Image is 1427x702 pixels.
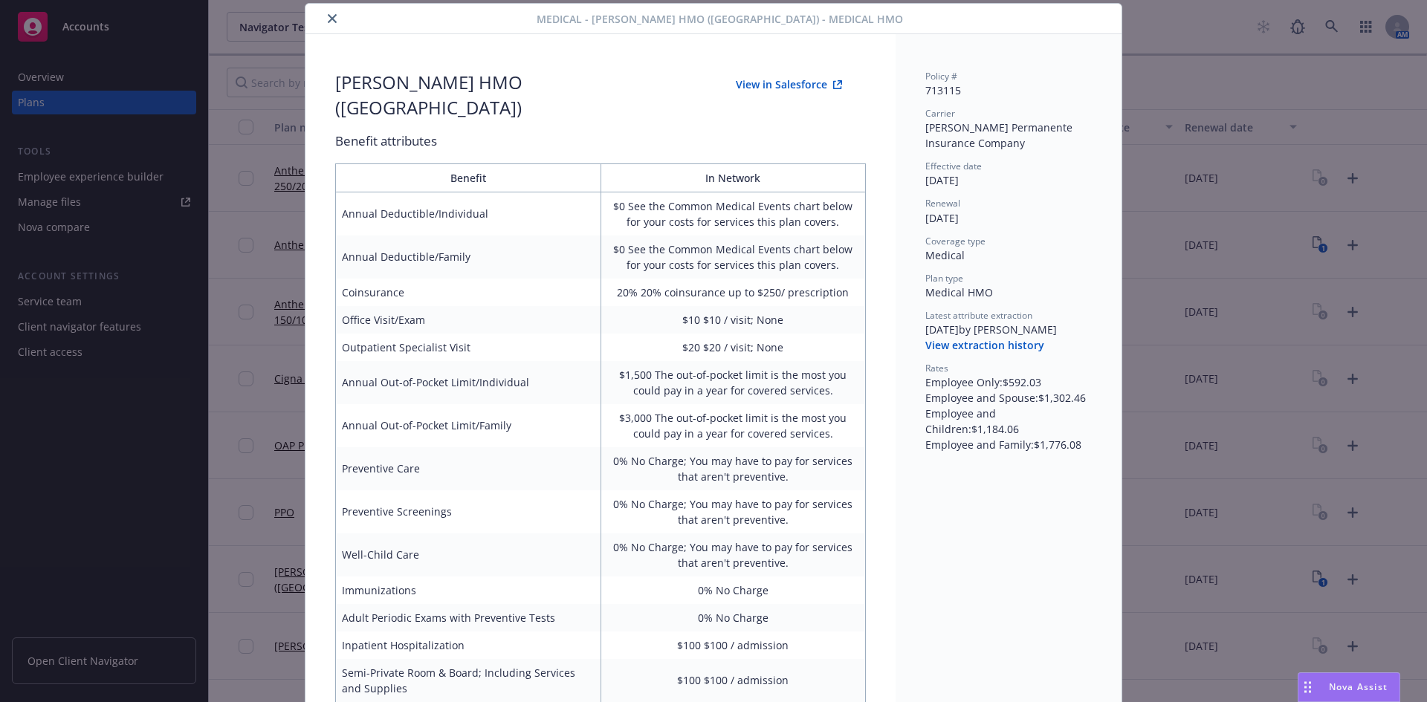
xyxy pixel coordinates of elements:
td: Semi-Private Room & Board; Including Services and Supplies [336,659,601,702]
div: [DATE] [925,172,1092,188]
td: Annual Out-of-Pocket Limit/Individual [336,361,601,404]
div: [DATE] [925,210,1092,226]
td: Office Visit/Exam [336,306,601,334]
button: View extraction history [925,338,1044,353]
td: $0 See the Common Medical Events chart below for your costs for services this plan covers. [601,235,866,279]
td: 0% No Charge [601,604,866,631]
td: Preventive Screenings [336,490,601,533]
span: Coverage type [925,235,986,247]
span: Effective date [925,160,982,172]
td: Preventive Care [336,447,601,490]
span: Latest attribute extraction [925,309,1032,322]
td: $1,500 The out-of-pocket limit is the most you could pay in a year for covered services. [601,361,866,404]
div: 713115 [925,82,1092,98]
td: Immunizations [336,576,601,604]
td: Coinsurance [336,279,601,306]
td: Adult Periodic Exams with Preventive Tests [336,604,601,631]
div: Employee and Family : $1,776.08 [925,437,1092,452]
div: [PERSON_NAME] HMO ([GEOGRAPHIC_DATA]) [335,70,712,120]
div: Medical [925,247,1092,263]
td: 20% 20% coinsurance up to $250/ prescription [601,279,866,306]
td: $20 $20 / visit; None [601,334,866,361]
th: In Network [601,163,866,192]
td: $100 $100 / admission [601,659,866,702]
span: Medical - [PERSON_NAME] HMO ([GEOGRAPHIC_DATA]) - Medical HMO [537,11,903,27]
button: Nova Assist [1298,672,1400,702]
button: View in Salesforce [712,70,866,100]
td: 0% No Charge; You may have to pay for services that aren't preventive. [601,533,866,576]
span: Nova Assist [1329,680,1388,693]
span: Rates [925,362,948,374]
td: 0% No Charge; You may have to pay for services that aren't preventive. [601,447,866,490]
td: Well-Child Care [336,533,601,576]
div: Benefit attributes [335,131,866,151]
td: $100 $100 / admission [601,631,866,659]
div: Drag to move [1298,673,1317,701]
td: 0% No Charge; You may have to pay for services that aren't preventive. [601,490,866,533]
th: Benefit [336,163,601,192]
td: Annual Deductible/Individual [336,192,601,235]
div: Employee and Children : $1,184.06 [925,406,1092,437]
td: 0% No Charge [601,576,866,604]
span: Policy # [925,70,957,82]
td: Inpatient Hospitalization [336,631,601,659]
td: $10 $10 / visit; None [601,306,866,334]
td: Annual Out-of-Pocket Limit/Family [336,404,601,447]
button: close [323,10,341,27]
div: Employee and Spouse : $1,302.46 [925,390,1092,406]
span: Plan type [925,272,963,285]
div: [PERSON_NAME] Permanente Insurance Company [925,120,1092,151]
span: Carrier [925,107,955,120]
td: Annual Deductible/Family [336,235,601,279]
td: $3,000 The out-of-pocket limit is the most you could pay in a year for covered services. [601,404,866,447]
td: $0 See the Common Medical Events chart below for your costs for services this plan covers. [601,192,866,235]
td: Outpatient Specialist Visit [336,334,601,361]
span: Renewal [925,197,960,209]
div: Employee Only : $592.03 [925,374,1092,390]
div: Medical HMO [925,285,1092,300]
div: [DATE] by [PERSON_NAME] [925,322,1092,337]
